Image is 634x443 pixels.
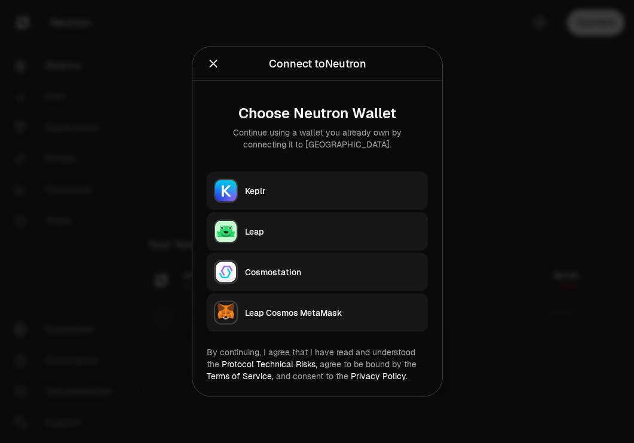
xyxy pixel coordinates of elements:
[207,294,428,332] button: Leap Cosmos MetaMaskLeap Cosmos MetaMask
[215,302,237,324] img: Leap Cosmos MetaMask
[216,105,418,122] div: Choose Neutron Wallet
[207,172,428,210] button: KeplrKeplr
[268,56,366,72] div: Connect to Neutron
[207,371,274,382] a: Terms of Service,
[245,266,421,278] div: Cosmostation
[207,213,428,251] button: LeapLeap
[215,262,237,283] img: Cosmostation
[215,180,237,202] img: Keplr
[245,226,421,238] div: Leap
[207,346,428,382] div: By continuing, I agree that I have read and understood the agree to be bound by the and consent t...
[215,221,237,242] img: Leap
[245,307,421,319] div: Leap Cosmos MetaMask
[207,56,220,72] button: Close
[216,127,418,150] div: Continue using a wallet you already own by connecting it to [GEOGRAPHIC_DATA].
[245,185,421,197] div: Keplr
[351,371,408,382] a: Privacy Policy.
[207,253,428,291] button: CosmostationCosmostation
[222,359,317,370] a: Protocol Technical Risks,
